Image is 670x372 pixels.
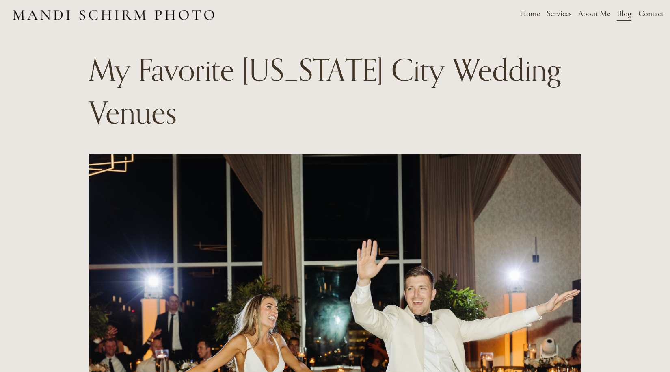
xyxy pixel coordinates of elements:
[547,8,571,21] span: Services
[638,7,664,22] a: Contact
[578,7,610,22] a: About Me
[547,7,571,22] a: folder dropdown
[7,1,220,28] img: Des Moines Wedding Photographer - Mandi Schirm Photo
[617,7,631,22] a: Blog
[89,48,581,134] h1: My Favorite [US_STATE] City Wedding Venues
[520,7,540,22] a: Home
